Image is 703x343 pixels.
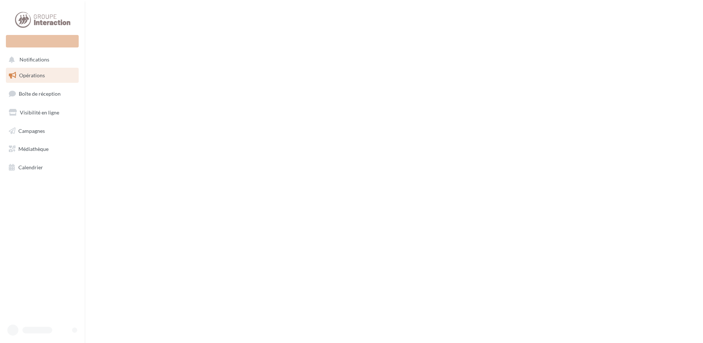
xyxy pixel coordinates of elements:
[4,123,80,139] a: Campagnes
[19,91,61,97] span: Boîte de réception
[4,86,80,102] a: Boîte de réception
[18,164,43,170] span: Calendrier
[18,127,45,134] span: Campagnes
[19,72,45,78] span: Opérations
[4,68,80,83] a: Opérations
[18,146,49,152] span: Médiathèque
[20,109,59,116] span: Visibilité en ligne
[6,35,79,47] div: Nouvelle campagne
[4,105,80,120] a: Visibilité en ligne
[4,141,80,157] a: Médiathèque
[4,160,80,175] a: Calendrier
[19,57,49,63] span: Notifications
